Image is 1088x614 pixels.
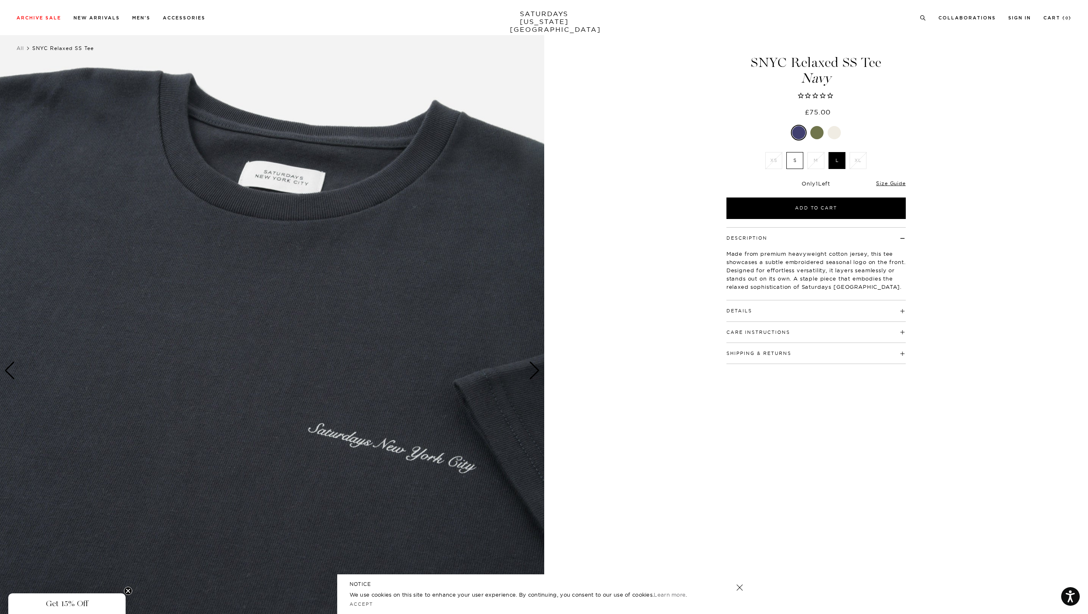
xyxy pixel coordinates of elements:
span: Rated 0.0 out of 5 stars 0 reviews [725,92,907,100]
label: S [786,152,803,169]
a: Collaborations [938,16,996,20]
button: Add to Cart [726,198,906,219]
div: Get 15% OffClose teaser [8,593,126,614]
span: Navy [725,71,907,85]
a: Archive Sale [17,16,61,20]
div: Only Left [726,180,906,187]
h5: NOTICE [350,581,739,588]
a: Size Guide [876,180,905,186]
p: Made from premium heavyweight cotton jersey, this tee showcases a subtle embroidered seasonal log... [726,250,906,291]
p: We use cookies on this site to enhance your user experience. By continuing, you consent to our us... [350,590,709,599]
small: 0 [1065,17,1069,20]
button: Details [726,309,752,313]
a: Sign In [1008,16,1031,20]
button: Care Instructions [726,330,790,335]
span: 1 [816,180,818,187]
a: SATURDAYS[US_STATE][GEOGRAPHIC_DATA] [510,10,578,33]
button: Description [726,236,767,240]
button: Shipping & Returns [726,351,791,356]
a: All [17,45,24,51]
span: Get 15% Off [46,599,88,609]
h1: SNYC Relaxed SS Tee [725,56,907,85]
div: Previous slide [4,362,15,380]
a: Men's [132,16,150,20]
a: Accessories [163,16,205,20]
label: L [828,152,845,169]
a: Accept [350,601,374,607]
a: Learn more [654,591,686,598]
div: Next slide [529,362,540,380]
button: Close teaser [124,587,132,595]
span: £75.00 [805,108,831,116]
a: Cart (0) [1043,16,1071,20]
span: SNYC Relaxed SS Tee [32,45,94,51]
a: New Arrivals [74,16,120,20]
